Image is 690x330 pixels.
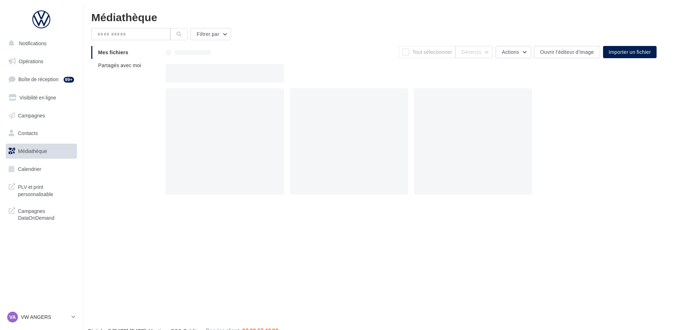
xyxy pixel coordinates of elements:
a: Calendrier [4,162,78,177]
span: Notifications [19,40,46,46]
a: Médiathèque [4,144,78,159]
a: Boîte de réception99+ [4,71,78,87]
button: Gérer(0) [455,46,493,58]
span: Boîte de réception [18,76,59,82]
a: PLV et print personnalisable [4,179,78,200]
span: (0) [475,49,481,55]
a: Campagnes DataOnDemand [4,203,78,224]
span: Mes fichiers [98,49,128,55]
button: Actions [496,46,531,58]
p: VW ANGERS [21,313,69,321]
button: Importer un fichier [603,46,657,58]
button: Filtrer par [190,28,231,40]
span: Campagnes DataOnDemand [18,206,74,222]
span: Importer un fichier [609,49,651,55]
span: Campagnes [18,112,45,118]
span: Partagés avec moi [98,62,141,68]
span: Médiathèque [18,148,47,154]
div: Médiathèque [91,11,681,22]
span: Actions [502,49,519,55]
span: Opérations [19,58,43,64]
span: Contacts [18,130,38,136]
span: Visibilité en ligne [19,94,56,101]
a: Visibilité en ligne [4,90,78,105]
button: Tout sélectionner [399,46,455,58]
button: Ouvrir l'éditeur d'image [534,46,600,58]
a: Opérations [4,54,78,69]
span: VA [9,313,16,321]
a: Campagnes [4,108,78,123]
a: VA VW ANGERS [6,310,77,324]
span: Calendrier [18,166,41,172]
a: Contacts [4,126,78,141]
div: 99+ [64,77,74,83]
span: PLV et print personnalisable [18,182,74,197]
button: Notifications [4,36,75,51]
